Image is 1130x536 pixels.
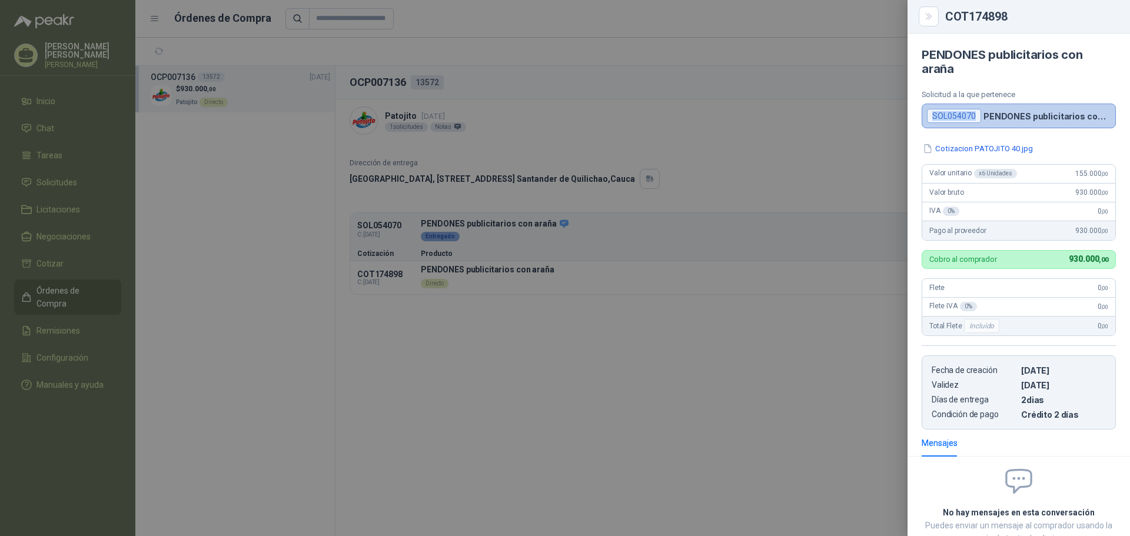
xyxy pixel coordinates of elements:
[1101,304,1108,310] span: ,00
[960,302,977,311] div: 0 %
[1075,188,1108,197] span: 930.000
[922,9,936,24] button: Close
[922,48,1116,76] h4: PENDONES publicitarios con araña
[1101,228,1108,234] span: ,00
[922,506,1116,519] h2: No hay mensajes en esta conversación
[1021,395,1106,405] p: 2 dias
[1101,323,1108,329] span: ,00
[932,365,1016,375] p: Fecha de creación
[1069,254,1108,264] span: 930.000
[929,188,963,197] span: Valor bruto
[922,437,958,450] div: Mensajes
[945,11,1116,22] div: COT174898
[929,319,1002,333] span: Total Flete
[929,227,986,235] span: Pago al proveedor
[922,142,1034,155] button: Cotizacion PATOJITO 40.jpg
[1098,207,1108,215] span: 0
[1101,208,1108,215] span: ,00
[1098,302,1108,311] span: 0
[983,111,1111,121] p: PENDONES publicitarios con araña
[929,284,945,292] span: Flete
[932,380,1016,390] p: Validez
[1021,380,1106,390] p: [DATE]
[974,169,1017,178] div: x 6 Unidades
[932,395,1016,405] p: Días de entrega
[943,207,960,216] div: 0 %
[1021,365,1106,375] p: [DATE]
[1075,169,1108,178] span: 155.000
[1098,322,1108,330] span: 0
[964,319,999,333] div: Incluido
[929,169,1017,178] span: Valor unitario
[1099,256,1108,264] span: ,00
[929,302,977,311] span: Flete IVA
[932,410,1016,420] p: Condición de pago
[929,207,959,216] span: IVA
[1021,410,1106,420] p: Crédito 2 días
[1101,189,1108,196] span: ,00
[1075,227,1108,235] span: 930.000
[1098,284,1108,292] span: 0
[1101,285,1108,291] span: ,00
[1101,171,1108,177] span: ,00
[929,255,997,263] p: Cobro al comprador
[927,109,981,123] div: SOL054070
[922,90,1116,99] p: Solicitud a la que pertenece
